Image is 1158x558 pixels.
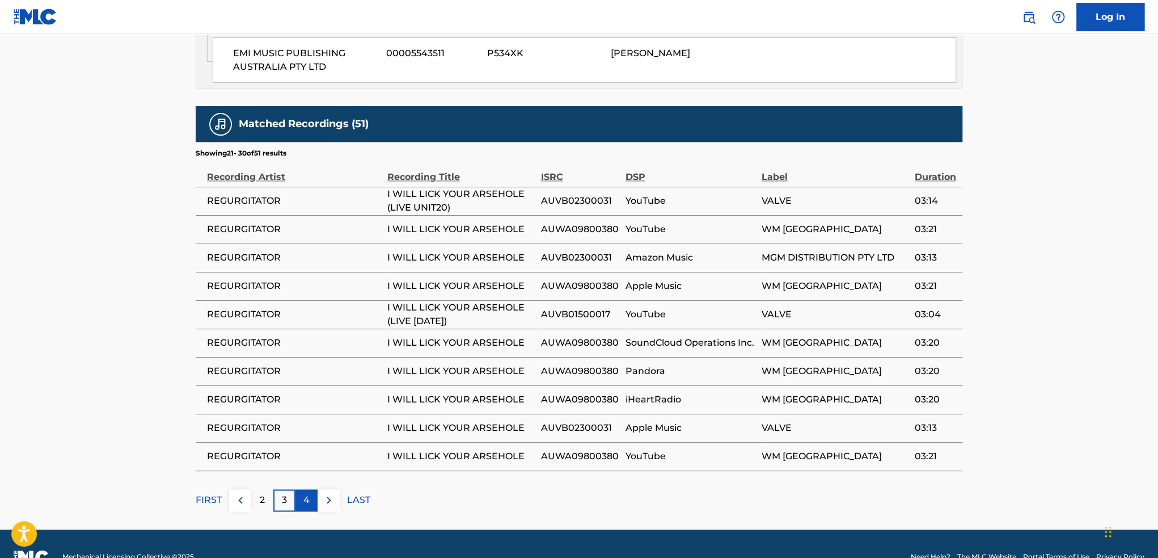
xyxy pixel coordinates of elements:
[487,47,602,60] span: P534XK
[207,393,382,406] span: REGURGITATOR
[387,251,535,265] span: I WILL LICK YOUR ARSEHOLE
[625,450,755,463] span: YouTube
[915,158,957,184] div: Duration
[387,279,535,293] span: I WILL LICK YOUR ARSEHOLE
[915,421,957,435] span: 03:13
[540,194,619,208] span: AUVB02300031
[1047,6,1070,28] div: Help
[282,493,287,507] p: 3
[625,308,755,321] span: YouTube
[214,118,227,131] img: Matched Recordings
[207,308,382,321] span: REGURGITATOR
[207,194,382,208] span: REGURGITATOR
[387,336,535,350] span: I WILL LICK YOUR ARSEHOLE
[1017,6,1040,28] a: Public Search
[761,308,908,321] span: VALVE
[611,48,690,58] span: [PERSON_NAME]
[387,450,535,463] span: I WILL LICK YOUR ARSEHOLE
[303,493,310,507] p: 4
[207,279,382,293] span: REGURGITATOR
[540,158,619,184] div: ISRC
[387,158,535,184] div: Recording Title
[761,450,908,463] span: WM [GEOGRAPHIC_DATA]
[761,251,908,265] span: MGM DISTRIBUTION PTY LTD
[1022,10,1036,24] img: search
[761,336,908,350] span: WM [GEOGRAPHIC_DATA]
[387,364,535,378] span: I WILL LICK YOUR ARSEHOLE
[540,279,619,293] span: AUWA09800380
[761,421,908,435] span: VALVE
[1101,504,1158,558] iframe: Chat Widget
[387,223,535,236] span: I WILL LICK YOUR ARSEHOLE
[207,450,382,463] span: REGURGITATOR
[233,47,378,74] span: EMI MUSIC PUBLISHING AUSTRALIA PTY LTD
[207,421,382,435] span: REGURGITATOR
[625,194,755,208] span: YouTube
[1051,10,1065,24] img: help
[915,223,957,236] span: 03:21
[915,194,957,208] span: 03:14
[761,279,908,293] span: WM [GEOGRAPHIC_DATA]
[915,251,957,265] span: 03:13
[234,493,247,507] img: left
[915,450,957,463] span: 03:21
[915,279,957,293] span: 03:21
[540,421,619,435] span: AUVB02300031
[207,251,382,265] span: REGURGITATOR
[347,493,370,507] p: LAST
[540,364,619,378] span: AUWA09800380
[915,336,957,350] span: 03:20
[387,421,535,435] span: I WILL LICK YOUR ARSEHOLE
[387,301,535,328] span: I WILL LICK YOUR ARSEHOLE (LIVE [DATE])
[625,364,755,378] span: Pandora
[625,158,755,184] div: DSP
[540,251,619,265] span: AUVB02300031
[207,364,382,378] span: REGURGITATOR
[625,393,755,406] span: iHeartRadio
[239,118,369,131] h5: Matched Recordings (51)
[761,194,908,208] span: VALVE
[761,223,908,236] span: WM [GEOGRAPHIC_DATA]
[540,393,619,406] span: AUWA09800380
[625,251,755,265] span: Amazon Music
[625,336,755,350] span: SoundCloud Operations Inc.
[761,158,908,184] div: Label
[915,364,957,378] span: 03:20
[386,47,478,60] span: 00005543511
[387,393,535,406] span: I WILL LICK YOUR ARSEHOLE
[540,336,619,350] span: AUWA09800380
[761,393,908,406] span: WM [GEOGRAPHIC_DATA]
[915,308,957,321] span: 03:04
[540,223,619,236] span: AUWA09800380
[14,9,57,25] img: MLC Logo
[387,187,535,215] span: I WILL LICK YOUR ARSEHOLE (LIVE UNIT20)
[625,279,755,293] span: Apple Music
[196,493,222,507] p: FIRST
[207,336,382,350] span: REGURGITATOR
[207,158,382,184] div: Recording Artist
[322,493,336,507] img: right
[625,421,755,435] span: Apple Music
[761,364,908,378] span: WM [GEOGRAPHIC_DATA]
[1076,3,1144,31] a: Log In
[915,393,957,406] span: 03:20
[540,308,619,321] span: AUVB01500017
[260,493,265,507] p: 2
[1105,515,1111,549] div: Drag
[207,223,382,236] span: REGURGITATOR
[540,450,619,463] span: AUWA09800380
[625,223,755,236] span: YouTube
[196,148,286,158] p: Showing 21 - 30 of 51 results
